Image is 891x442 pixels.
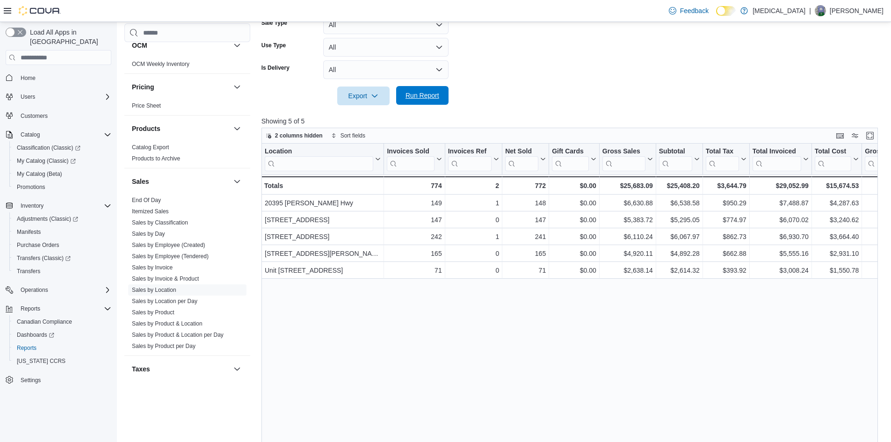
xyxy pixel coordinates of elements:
div: $0.00 [552,214,596,225]
a: End Of Day [132,197,161,203]
div: $25,683.09 [602,180,653,191]
span: Load All Apps in [GEOGRAPHIC_DATA] [26,28,111,46]
button: Gift Cards [552,147,596,171]
div: Unit [STREET_ADDRESS] [265,265,381,276]
button: Canadian Compliance [9,315,115,328]
div: 772 [505,180,546,191]
h3: Taxes [132,364,150,374]
div: $2,638.14 [602,265,653,276]
button: Location [265,147,381,171]
span: Sales by Classification [132,219,188,226]
span: Dashboards [13,329,111,341]
div: $5,383.72 [602,214,653,225]
span: My Catalog (Beta) [13,168,111,180]
span: Price Sheet [132,102,161,109]
span: Reports [17,344,36,352]
div: Subtotal [659,147,692,156]
p: [MEDICAL_DATA] [753,5,805,16]
a: Home [17,72,39,84]
div: Total Invoiced [753,147,801,171]
a: My Catalog (Beta) [13,168,66,180]
div: $6,110.24 [602,231,653,242]
div: 774 [387,180,442,191]
button: Taxes [132,364,230,374]
nav: Complex example [6,67,111,411]
span: Washington CCRS [13,355,111,367]
div: $5,295.05 [659,214,700,225]
button: Purchase Orders [9,239,115,252]
span: Sales by Day [132,230,165,238]
div: 242 [387,231,442,242]
button: Customers [2,109,115,123]
div: $4,287.63 [815,197,859,209]
span: Promotions [17,183,45,191]
span: Inventory [17,200,111,211]
span: My Catalog (Classic) [17,157,76,165]
img: Cova [19,6,61,15]
span: [US_STATE] CCRS [17,357,65,365]
span: Operations [17,284,111,296]
a: Transfers (Classic) [13,253,74,264]
a: Feedback [665,1,712,20]
span: Home [17,72,111,83]
span: Purchase Orders [17,241,59,249]
div: Invoices Sold [387,147,434,156]
span: Reports [21,305,40,312]
div: 71 [387,265,442,276]
button: OCM [232,40,243,51]
div: $6,067.97 [659,231,700,242]
span: Manifests [17,228,41,236]
div: $25,408.20 [659,180,700,191]
span: Transfers (Classic) [17,254,71,262]
div: [STREET_ADDRESS] [265,214,381,225]
a: Sales by Product per Day [132,343,196,349]
button: All [323,15,449,34]
div: Invoices Ref [448,147,491,171]
span: Sales by Product & Location [132,320,203,327]
span: Adjustments (Classic) [13,213,111,225]
a: Sales by Invoice [132,264,173,271]
span: Run Report [406,91,439,100]
span: Sales by Product & Location per Day [132,331,224,339]
span: Canadian Compliance [17,318,72,326]
div: 149 [387,197,442,209]
a: Catalog Export [132,144,169,151]
button: [US_STATE] CCRS [9,355,115,368]
label: Use Type [261,42,286,49]
div: $29,052.99 [753,180,809,191]
span: Feedback [680,6,709,15]
div: [STREET_ADDRESS] [265,231,381,242]
span: Transfers [17,268,40,275]
div: $393.92 [706,265,746,276]
a: Purchase Orders [13,239,63,251]
a: Itemized Sales [132,208,169,215]
div: $4,920.11 [602,248,653,259]
span: Transfers (Classic) [13,253,111,264]
button: Home [2,71,115,84]
span: Users [21,93,35,101]
input: Dark Mode [716,6,736,16]
div: Totals [264,180,381,191]
div: Pricing [124,100,250,115]
span: Customers [21,112,48,120]
a: Sales by Product & Location [132,320,203,327]
a: Products to Archive [132,155,180,162]
a: Settings [17,375,44,386]
span: My Catalog (Classic) [13,155,111,167]
div: $15,674.53 [815,180,859,191]
h3: Sales [132,177,149,186]
a: My Catalog (Classic) [9,154,115,167]
button: My Catalog (Beta) [9,167,115,181]
div: Products [124,142,250,168]
button: Sort fields [327,130,369,141]
div: 148 [505,197,546,209]
button: Products [232,123,243,134]
button: Taxes [232,363,243,375]
button: Promotions [9,181,115,194]
span: Sales by Invoice & Product [132,275,199,283]
span: Sales by Location [132,286,176,294]
button: Export [337,87,390,105]
button: Invoices Sold [387,147,442,171]
div: Gross Sales [602,147,645,171]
